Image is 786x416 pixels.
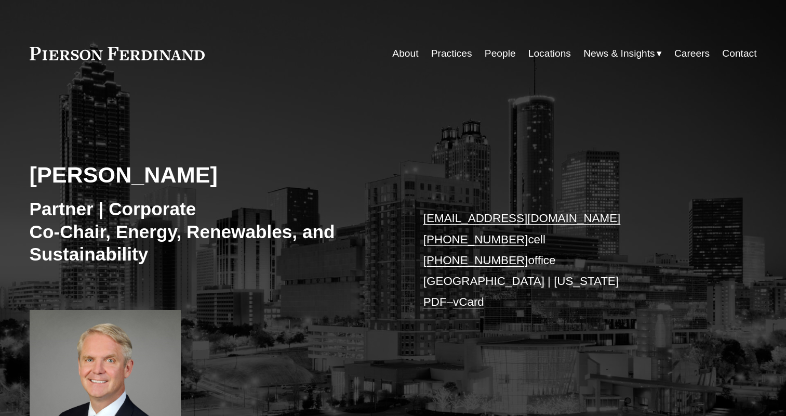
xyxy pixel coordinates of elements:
a: [PHONE_NUMBER] [423,254,528,267]
span: News & Insights [583,45,655,63]
a: PDF [423,295,447,308]
a: folder dropdown [583,44,662,63]
a: Practices [431,44,472,63]
a: [PHONE_NUMBER] [423,233,528,246]
a: vCard [453,295,484,308]
a: People [485,44,516,63]
a: About [392,44,418,63]
a: Careers [674,44,710,63]
h2: [PERSON_NAME] [30,161,393,188]
a: Locations [528,44,571,63]
a: Contact [722,44,756,63]
p: cell office [GEOGRAPHIC_DATA] | [US_STATE] – [423,208,726,313]
h3: Partner | Corporate Co-Chair, Energy, Renewables, and Sustainability [30,198,393,266]
a: [EMAIL_ADDRESS][DOMAIN_NAME] [423,212,620,225]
